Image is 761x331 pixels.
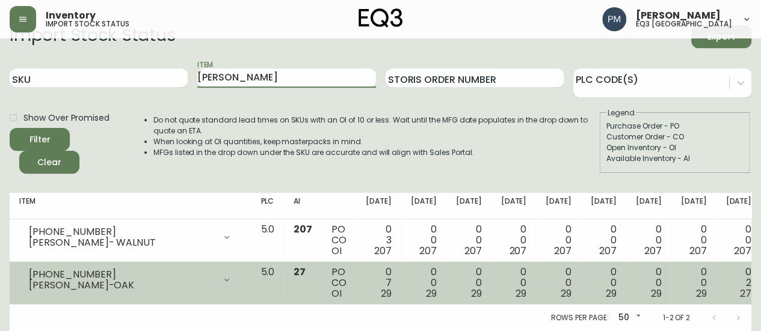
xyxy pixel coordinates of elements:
span: 29 [381,287,392,300]
span: 27 [294,265,306,279]
th: [DATE] [401,193,446,219]
p: 1-2 of 2 [662,312,690,323]
th: [DATE] [671,193,716,219]
th: [DATE] [581,193,626,219]
div: 0 0 [546,224,572,257]
span: OI [331,287,342,300]
span: 29 [471,287,482,300]
th: [DATE] [446,193,491,219]
h5: eq3 [GEOGRAPHIC_DATA] [636,20,732,28]
div: [PHONE_NUMBER][PERSON_NAME]-OAK [19,267,241,293]
span: 207 [554,244,572,258]
div: 0 0 [636,267,662,299]
li: When looking at OI quantities, keep masterpacks in mind. [153,136,599,147]
div: 0 0 [591,224,617,257]
div: 0 0 [680,224,706,257]
div: 0 2 [726,267,751,299]
span: 207 [689,244,706,258]
img: 0a7c5790205149dfd4c0ba0a3a48f705 [602,7,626,31]
div: 0 7 [366,267,392,299]
span: 207 [509,244,526,258]
div: [PHONE_NUMBER] [29,269,215,280]
span: 29 [516,287,526,300]
p: Rows per page: [551,312,608,323]
div: 0 0 [546,267,572,299]
span: [PERSON_NAME] [636,11,721,20]
div: Available Inventory - AI [606,153,744,164]
div: 0 0 [726,224,751,257]
div: 0 3 [366,224,392,257]
div: PO CO [331,224,347,257]
span: Inventory [46,11,96,20]
div: Customer Order - CO [606,132,744,142]
div: [PHONE_NUMBER] [29,226,215,237]
span: 207 [374,244,392,258]
img: logo [359,8,403,28]
div: 0 0 [456,224,482,257]
th: AI [284,193,322,219]
span: 207 [644,244,662,258]
div: Purchase Order - PO [606,121,744,132]
div: PO CO [331,267,347,299]
li: Do not quote standard lead times on SKUs with an OI of 10 or less. Wait until the MFG date popula... [153,115,599,136]
div: 0 0 [411,224,437,257]
th: [DATE] [536,193,581,219]
span: 29 [606,287,617,300]
span: 207 [419,244,437,258]
th: PLC [251,193,284,219]
div: [PERSON_NAME]-OAK [29,280,215,291]
span: 29 [695,287,706,300]
div: Filter [29,132,51,147]
div: Open Inventory - OI [606,142,744,153]
div: [PHONE_NUMBER][PERSON_NAME]- WALNUT [19,224,241,251]
th: [DATE] [716,193,761,219]
div: [PERSON_NAME]- WALNUT [29,237,215,248]
th: Item [10,193,251,219]
button: Filter [10,128,70,151]
span: 29 [651,287,662,300]
div: 0 0 [501,267,526,299]
div: 0 0 [591,267,617,299]
th: [DATE] [491,193,536,219]
th: [DATE] [356,193,401,219]
span: Clear [29,155,70,170]
legend: Legend [606,108,636,118]
div: 50 [613,308,643,328]
span: 29 [426,287,437,300]
span: 207 [599,244,617,258]
div: 0 0 [456,267,482,299]
span: OI [331,244,342,258]
th: [DATE] [626,193,671,219]
h5: import stock status [46,20,129,28]
span: 207 [294,222,312,236]
div: 0 0 [411,267,437,299]
span: 207 [734,244,751,258]
td: 5.0 [251,219,284,262]
li: MFGs listed in the drop down under the SKU are accurate and will align with Sales Portal. [153,147,599,158]
div: 0 0 [501,224,526,257]
span: 207 [464,244,482,258]
span: 29 [561,287,572,300]
span: Show Over Promised [23,112,109,124]
span: 27 [740,287,751,300]
button: Clear [19,151,79,174]
td: 5.0 [251,262,284,305]
div: 0 0 [680,267,706,299]
div: 0 0 [636,224,662,257]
